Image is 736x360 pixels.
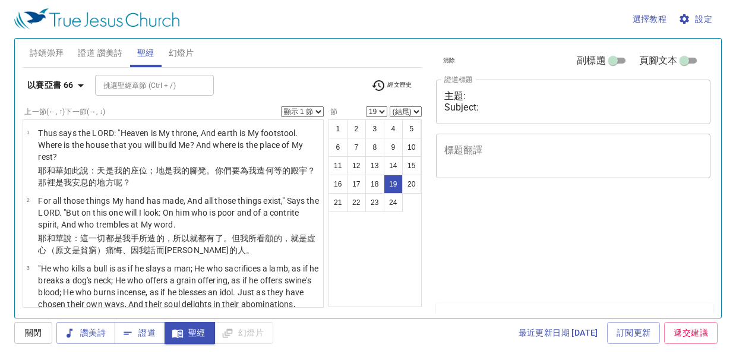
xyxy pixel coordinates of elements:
button: 16 [328,175,348,194]
p: "He who kills a bull is as if he slays a man; He who sacrifices a lamb, as if he breaks a dog's n... [38,263,320,310]
button: 3 [365,119,384,138]
button: 10 [402,138,421,157]
span: 證道 讚美詩 [78,46,122,61]
label: 上一節 (←, ↑) 下一節 (→, ↓) [24,108,105,115]
button: 11 [328,156,348,175]
span: 3 [26,264,29,271]
span: 1 [26,129,29,135]
button: 19 [384,175,403,194]
button: 8 [365,138,384,157]
button: 20 [402,175,421,194]
span: 幻燈片 [169,46,194,61]
p: Thus says the LORD: "Heaven is My throne, And earth is My footstool. Where is the house that you ... [38,127,320,163]
button: 15 [402,156,421,175]
button: 2 [347,119,366,138]
button: 18 [365,175,384,194]
span: 頁腳文本 [639,53,678,68]
span: 經文歷史 [371,78,412,93]
button: 24 [384,193,403,212]
wh5223: 、因我話 [122,245,254,255]
wh1697: 而[PERSON_NAME] [156,245,255,255]
span: 副標題 [577,53,605,68]
span: 詩頌崇拜 [30,46,64,61]
wh3068: 如此說 [38,166,315,187]
iframe: from-child [431,191,657,299]
button: 清除 [436,53,463,68]
wh776: 是我的腳 [38,166,315,187]
span: 最近更新日期 [DATE] [519,326,598,340]
button: 經文歷史 [364,77,419,94]
wh5002: ：這一切都是我手 [38,233,315,255]
a: 最近更新日期 [DATE] [514,322,603,344]
button: 關閉 [14,322,52,344]
a: 遞交建議 [664,322,718,344]
span: 聖經 [137,46,154,61]
button: 14 [384,156,403,175]
label: 節 [328,108,338,115]
button: 17 [347,175,366,194]
input: Type Bible Reference [99,78,191,92]
span: 選擇教程 [633,12,667,27]
wh4496: 的地方 [89,178,131,187]
span: 證道 [124,326,156,340]
button: 13 [365,156,384,175]
button: 22 [347,193,366,212]
wh4725: 呢？ [114,178,131,187]
span: 2 [26,197,29,203]
wh3678: ；地 [38,166,315,187]
span: 清除 [443,55,456,66]
button: 證道 [115,322,165,344]
span: 遞交建議 [674,326,708,340]
span: 關閉 [24,326,43,340]
button: 讚美詩 [56,322,115,344]
wh6041: ）痛悔 [97,245,254,255]
span: 訂閱更新 [617,326,651,340]
wh2730: 的人。 [229,245,254,255]
p: For all those things My hand has made, And all those things exist," Says the LORD. "But on this o... [38,195,320,230]
wh559: ：天 [38,166,315,187]
div: 所有證道(3)清除加入至＂所有證道＂ [436,303,713,342]
button: 聖經 [165,322,215,344]
button: 23 [365,193,384,212]
button: 6 [328,138,348,157]
button: 以賽亞書 66 [23,74,93,96]
button: 9 [384,138,403,157]
p: 耶和華 [38,232,320,256]
span: 聖經 [174,326,206,340]
a: 訂閱更新 [607,322,661,344]
span: 讚美詩 [66,326,106,340]
wh6213: 的，所以就都有了。但我所看顧的 [38,233,315,255]
p: 耶和華 [38,165,320,188]
wh8064: 是我的座位 [38,166,315,187]
span: 設定 [681,12,712,27]
button: 5 [402,119,421,138]
img: True Jesus Church [14,8,179,30]
button: 設定 [676,8,717,30]
wh3027: 所造 [38,233,315,255]
button: 12 [347,156,366,175]
button: 21 [328,193,348,212]
button: 7 [347,138,366,157]
button: 選擇教程 [628,8,672,30]
textarea: 主題: Subject: [444,90,703,113]
button: 4 [384,119,403,138]
wh3068: 說 [38,233,315,255]
b: 以賽亞書 66 [27,78,74,93]
button: 1 [328,119,348,138]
